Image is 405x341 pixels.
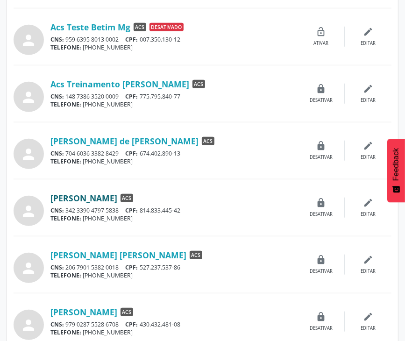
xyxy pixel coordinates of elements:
span: CPF: [126,320,138,328]
div: Ativar [314,40,329,47]
div: Editar [361,325,376,332]
div: 342 3390 4797 5838 814.833.445-42 [50,206,298,214]
span: CPF: [126,149,138,157]
div: Editar [361,211,376,218]
div: Editar [361,154,376,161]
div: Desativar [310,268,333,275]
div: 704 6036 3382 8429 674.402.890-13 [50,149,298,157]
a: [PERSON_NAME] [50,307,117,317]
a: [PERSON_NAME] [50,193,117,203]
span: CPF: [126,263,138,271]
div: [PHONE_NUMBER] [50,157,298,165]
span: TELEFONE: [50,43,81,51]
span: Feedback [392,148,400,181]
span: Desativado [149,23,184,31]
i: lock_open [316,27,327,37]
div: 206 7901 5382 0018 527.237.537-86 [50,263,298,271]
span: TELEFONE: [50,157,81,165]
a: [PERSON_NAME] [PERSON_NAME] [50,250,186,260]
div: [PHONE_NUMBER] [50,271,298,279]
i: lock [316,255,327,265]
span: CNS: [50,149,64,157]
div: Desativar [310,154,333,161]
span: CNS: [50,320,64,328]
span: TELEFONE: [50,214,81,222]
a: [PERSON_NAME] de [PERSON_NAME] [50,136,199,146]
div: Desativar [310,211,333,218]
i: lock [316,198,327,208]
span: CNS: [50,36,64,43]
i: edit [363,255,373,265]
i: edit [363,141,373,151]
span: TELEFONE: [50,100,81,108]
i: lock [316,312,327,322]
i: person [21,89,37,106]
a: Acs Treinamento [PERSON_NAME] [50,79,189,89]
span: ACS [202,137,214,145]
div: 959 6395 8013 0002 007.350.130-12 [50,36,298,43]
span: CNS: [50,263,64,271]
a: Acs Teste Betim Mg [50,22,130,32]
i: person [21,146,37,163]
span: CNS: [50,92,64,100]
span: ACS [190,251,202,259]
span: ACS [134,23,146,31]
span: ACS [121,194,133,202]
i: person [21,32,37,49]
span: CPF: [126,92,138,100]
i: edit [363,312,373,322]
span: ACS [192,80,205,88]
div: [PHONE_NUMBER] [50,328,298,336]
div: [PHONE_NUMBER] [50,214,298,222]
span: TELEFONE: [50,271,81,279]
i: lock [316,141,327,151]
span: TELEFONE: [50,328,81,336]
i: edit [363,198,373,208]
span: CNS: [50,206,64,214]
i: lock [316,84,327,94]
div: Editar [361,40,376,47]
span: CPF: [126,36,138,43]
i: person [21,203,37,220]
span: ACS [121,308,133,316]
i: edit [363,84,373,94]
div: Desativar [310,325,333,332]
button: Feedback - Mostrar pesquisa [387,139,405,202]
div: [PHONE_NUMBER] [50,100,298,108]
div: Editar [361,268,376,275]
span: CPF: [126,206,138,214]
div: 148 7386 3520 0009 775.795.840-77 [50,92,298,100]
div: Editar [361,97,376,104]
div: 979 0287 5528 6708 430.432.481-08 [50,320,298,328]
i: person [21,260,37,277]
div: Desativar [310,97,333,104]
div: [PHONE_NUMBER] [50,43,298,51]
i: edit [363,27,373,37]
